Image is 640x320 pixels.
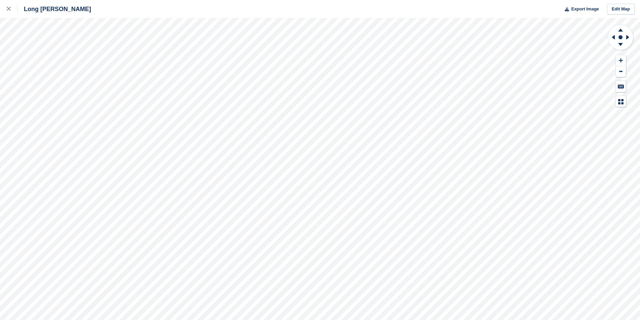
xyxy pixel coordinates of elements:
button: Zoom In [616,55,626,66]
div: Long [PERSON_NAME] [18,5,91,13]
button: Export Image [561,4,599,15]
button: Keyboard Shortcuts [616,81,626,92]
button: Zoom Out [616,66,626,77]
button: Map Legend [616,96,626,107]
a: Edit Map [607,4,635,15]
span: Export Image [571,6,599,12]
